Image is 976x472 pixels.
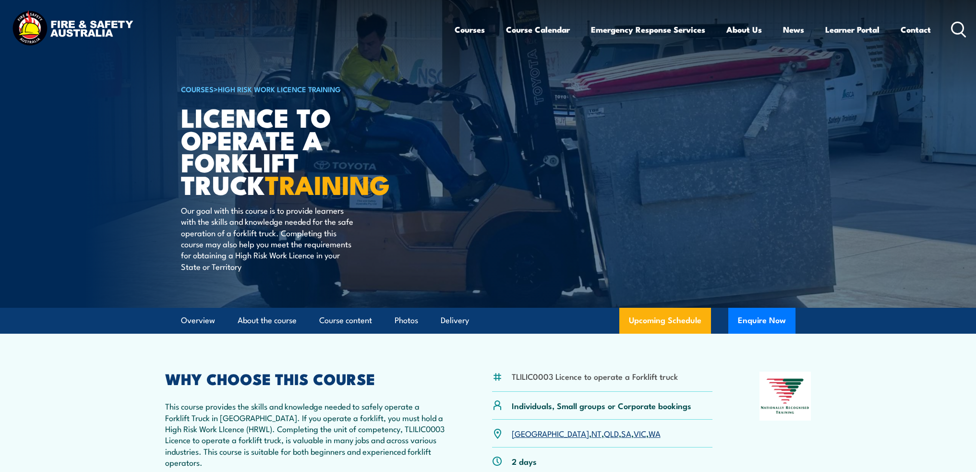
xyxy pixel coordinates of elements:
a: WA [649,427,661,439]
a: [GEOGRAPHIC_DATA] [512,427,589,439]
a: VIC [634,427,646,439]
a: High Risk Work Licence Training [218,84,341,94]
a: Contact [901,17,931,42]
p: 2 days [512,456,537,467]
a: Overview [181,308,215,333]
button: Enquire Now [728,308,795,334]
a: Emergency Response Services [591,17,705,42]
a: COURSES [181,84,214,94]
strong: TRAINING [265,164,390,204]
a: NT [591,427,602,439]
p: , , , , , [512,428,661,439]
h6: > [181,83,418,95]
p: Individuals, Small groups or Corporate bookings [512,400,691,411]
a: Upcoming Schedule [619,308,711,334]
a: SA [621,427,631,439]
a: Course content [319,308,372,333]
a: Delivery [441,308,469,333]
a: Courses [455,17,485,42]
a: About Us [726,17,762,42]
li: TLILIC0003 Licence to operate a Forklift truck [512,371,678,382]
a: News [783,17,804,42]
a: Course Calendar [506,17,570,42]
h1: Licence to operate a forklift truck [181,106,418,195]
a: Learner Portal [825,17,880,42]
img: Nationally Recognised Training logo. [759,372,811,421]
a: QLD [604,427,619,439]
p: Our goal with this course is to provide learners with the skills and knowledge needed for the saf... [181,205,356,272]
a: Photos [395,308,418,333]
h2: WHY CHOOSE THIS COURSE [165,372,446,385]
a: About the course [238,308,297,333]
